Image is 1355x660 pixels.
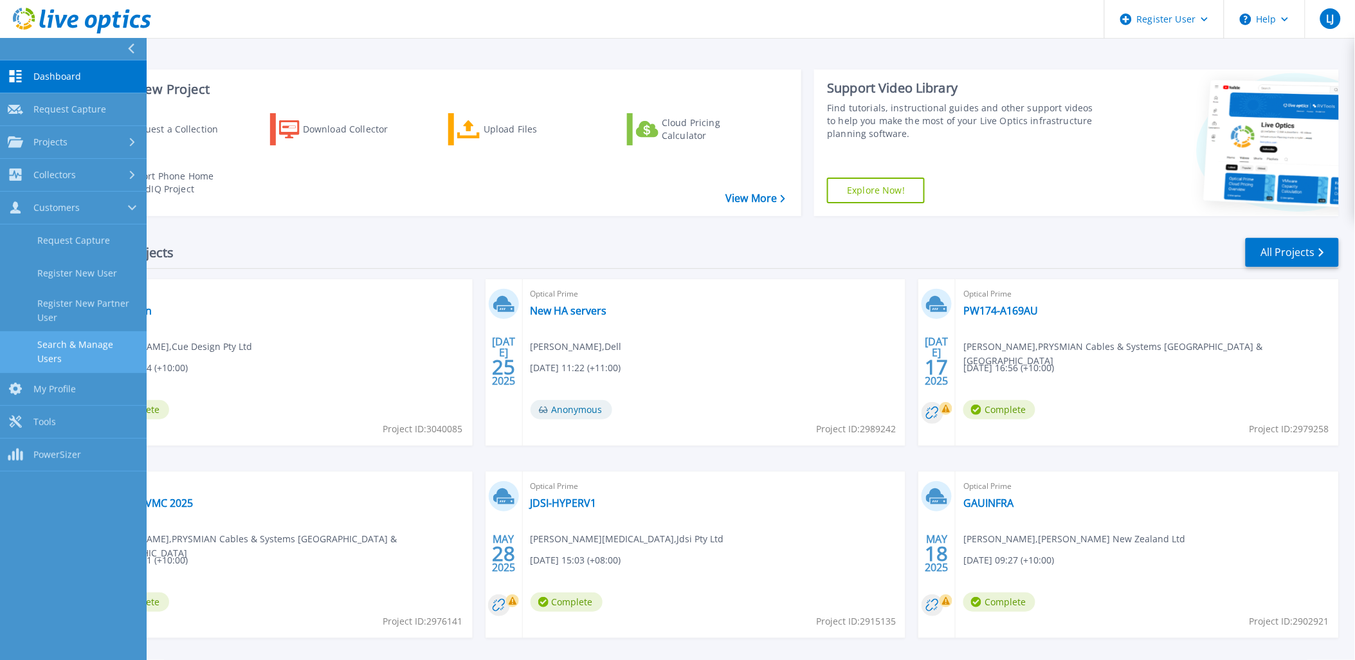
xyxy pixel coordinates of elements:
a: View More [725,192,785,205]
span: Project ID: 2902921 [1250,614,1329,628]
span: [PERSON_NAME] , PRYSMIAN Cables & Systems [GEOGRAPHIC_DATA] & [GEOGRAPHIC_DATA] [963,340,1339,368]
a: New HA servers [531,304,607,317]
div: MAY 2025 [925,530,949,577]
span: Complete [531,592,603,612]
a: Explore Now! [827,178,925,203]
div: Upload Files [484,116,587,142]
span: Project ID: 2979258 [1250,422,1329,436]
div: [DATE] 2025 [925,338,949,385]
span: PowerSizer [33,449,81,461]
span: [DATE] 15:03 (+08:00) [531,553,621,567]
h3: Start a New Project [91,82,785,96]
a: Download Collector [270,113,414,145]
span: [PERSON_NAME] , PRYSMIAN Cables & Systems [GEOGRAPHIC_DATA] & [GEOGRAPHIC_DATA] [97,532,473,560]
span: Optical Prime [963,287,1331,301]
div: Find tutorials, instructional guides and other support videos to help you make the most of your L... [827,102,1096,140]
span: [DATE] 09:27 (+10:00) [963,553,1054,567]
span: [PERSON_NAME] , Cue Design Pty Ltd [97,340,252,354]
span: 18 [925,548,949,559]
div: [DATE] 2025 [491,338,516,385]
a: All Projects [1246,238,1339,267]
span: Request Capture [33,104,106,115]
span: Customers [33,202,80,214]
span: Optical Prime [963,479,1331,493]
span: Complete [963,400,1035,419]
span: [DATE] 11:22 (+11:00) [531,361,621,375]
span: [PERSON_NAME][MEDICAL_DATA] , Jdsi Pty Ltd [531,532,724,546]
span: My Profile [33,383,76,395]
span: Optical Prime [97,287,465,301]
a: JDSI-HYPERV1 [531,497,597,509]
span: Project ID: 2976141 [383,614,463,628]
span: 17 [925,362,949,372]
span: 25 [492,362,515,372]
a: Upload Files [448,113,592,145]
div: Request a Collection [128,116,231,142]
div: MAY 2025 [491,530,516,577]
a: PW174-A169AU [963,304,1038,317]
span: 28 [492,548,515,559]
div: Download Collector [303,116,406,142]
div: Support Video Library [827,80,1096,96]
a: Cloud Pricing Calculator [627,113,770,145]
span: Project ID: 3040085 [383,422,463,436]
span: Complete [963,592,1035,612]
span: Optical Prime [531,479,898,493]
div: Import Phone Home CloudIQ Project [126,170,226,196]
span: Projects [33,136,68,148]
div: Cloud Pricing Calculator [662,116,765,142]
span: [PERSON_NAME] , Dell [531,340,622,354]
span: Anonymous [531,400,612,419]
span: [PERSON_NAME] , [PERSON_NAME] New Zealand Ltd [963,532,1185,546]
span: Optical Prime [531,287,898,301]
a: Request a Collection [91,113,235,145]
span: Optical Prime [97,479,465,493]
span: Project ID: 2915135 [816,614,896,628]
span: Dashboard [33,71,81,82]
span: LJ [1326,14,1334,24]
span: [DATE] 16:56 (+10:00) [963,361,1054,375]
a: GAUINFRA [963,497,1014,509]
span: Collectors [33,169,76,181]
span: Tools [33,416,56,428]
span: Project ID: 2989242 [816,422,896,436]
